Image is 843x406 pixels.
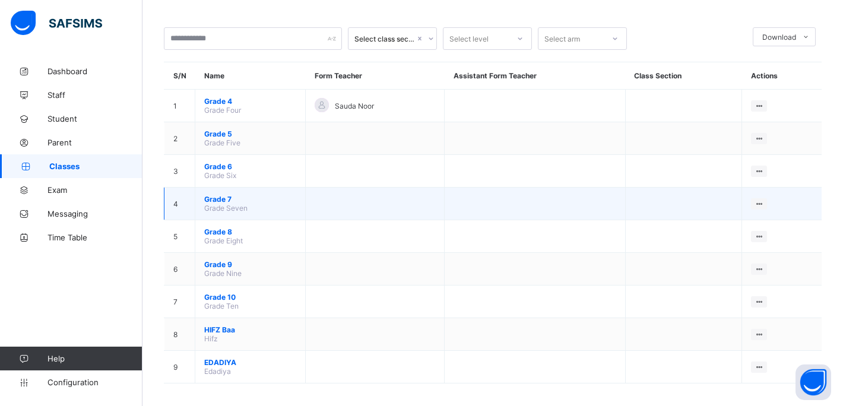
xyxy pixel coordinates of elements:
td: 9 [164,351,195,383]
div: Select level [449,27,489,50]
th: Class Section [625,62,742,90]
span: HIFZ Baa [204,325,296,334]
span: Grade 9 [204,260,296,269]
span: Grade Eight [204,236,243,245]
span: Grade 8 [204,227,296,236]
span: Grade 5 [204,129,296,138]
span: Grade Four [204,106,241,115]
td: 7 [164,286,195,318]
span: Messaging [47,209,142,218]
span: Grade 4 [204,97,296,106]
span: Parent [47,138,142,147]
span: Grade Nine [204,269,242,278]
td: 2 [164,122,195,155]
span: Grade 7 [204,195,296,204]
span: Sauda Noor [335,101,374,110]
span: Grade Seven [204,204,248,212]
span: Download [762,33,796,42]
div: Select arm [544,27,580,50]
span: Grade Ten [204,302,239,310]
img: safsims [11,11,102,36]
div: Select class section [354,34,415,43]
span: Help [47,354,142,363]
span: Student [47,114,142,123]
span: Grade 10 [204,293,296,302]
th: Name [195,62,306,90]
span: Exam [47,185,142,195]
td: 6 [164,253,195,286]
button: Open asap [796,364,831,400]
span: Grade Five [204,138,240,147]
span: EDADIYA [204,358,296,367]
span: Hifz [204,334,218,343]
span: Classes [49,161,142,171]
span: Configuration [47,378,142,387]
span: Grade 6 [204,162,296,171]
th: Assistant Form Teacher [445,62,625,90]
span: Grade Six [204,171,236,180]
span: Time Table [47,233,142,242]
th: Actions [742,62,822,90]
span: Dashboard [47,66,142,76]
td: 4 [164,188,195,220]
td: 3 [164,155,195,188]
td: 8 [164,318,195,351]
th: S/N [164,62,195,90]
td: 5 [164,220,195,253]
td: 1 [164,90,195,122]
span: Staff [47,90,142,100]
span: Edadiya [204,367,231,376]
th: Form Teacher [306,62,445,90]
